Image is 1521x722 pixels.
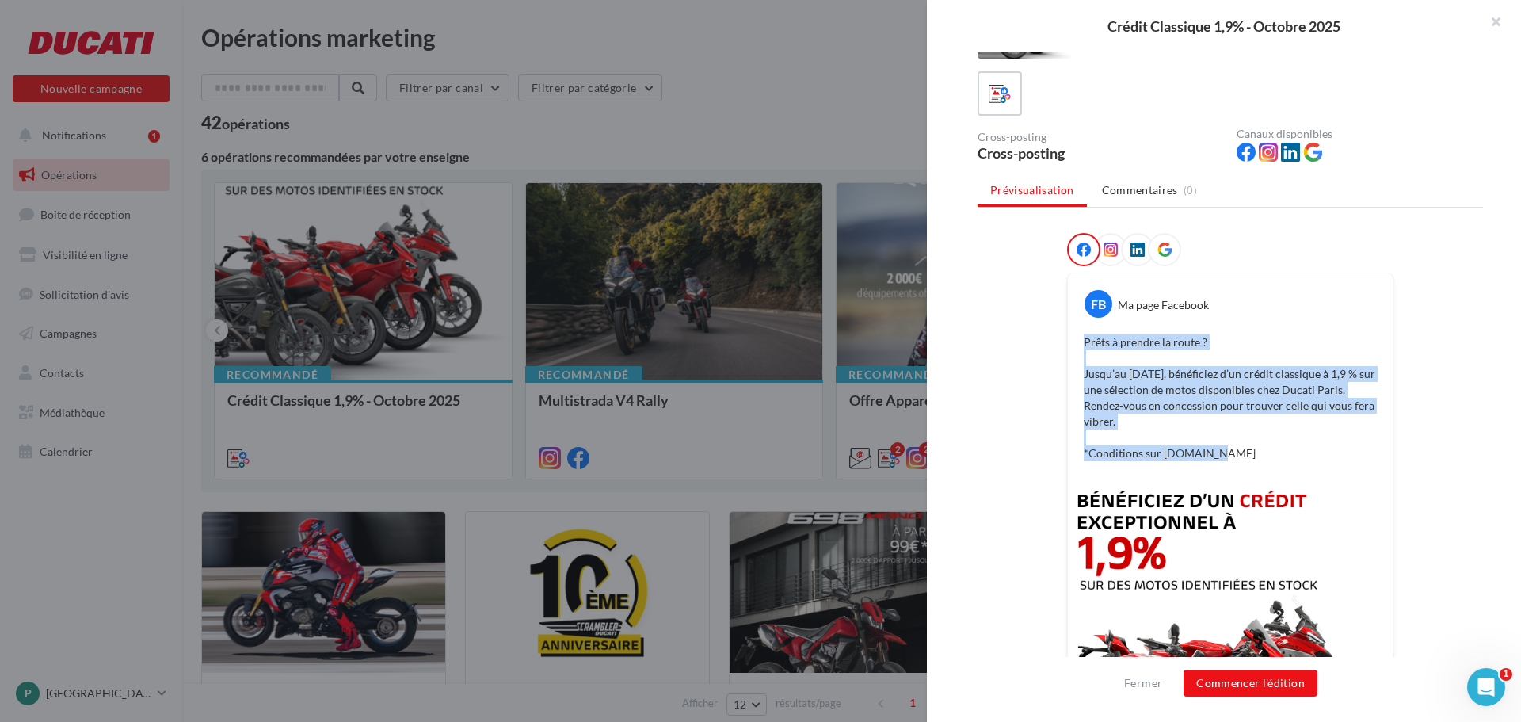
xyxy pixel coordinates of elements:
[1102,182,1178,198] span: Commentaires
[1184,670,1317,697] button: Commencer l'édition
[1467,668,1505,706] iframe: Intercom live chat
[1184,184,1197,197] span: (0)
[1500,668,1512,681] span: 1
[952,19,1496,33] div: Crédit Classique 1,9% - Octobre 2025
[978,146,1224,160] div: Cross-posting
[1118,297,1209,313] div: Ma page Facebook
[1237,128,1483,139] div: Canaux disponibles
[1084,334,1377,461] p: Prêts à prendre la route ? Jusqu’au [DATE], bénéficiez d’un crédit classique à 1,9 % sur une séle...
[1085,290,1112,318] div: FB
[1118,674,1168,693] button: Fermer
[978,132,1224,143] div: Cross-posting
